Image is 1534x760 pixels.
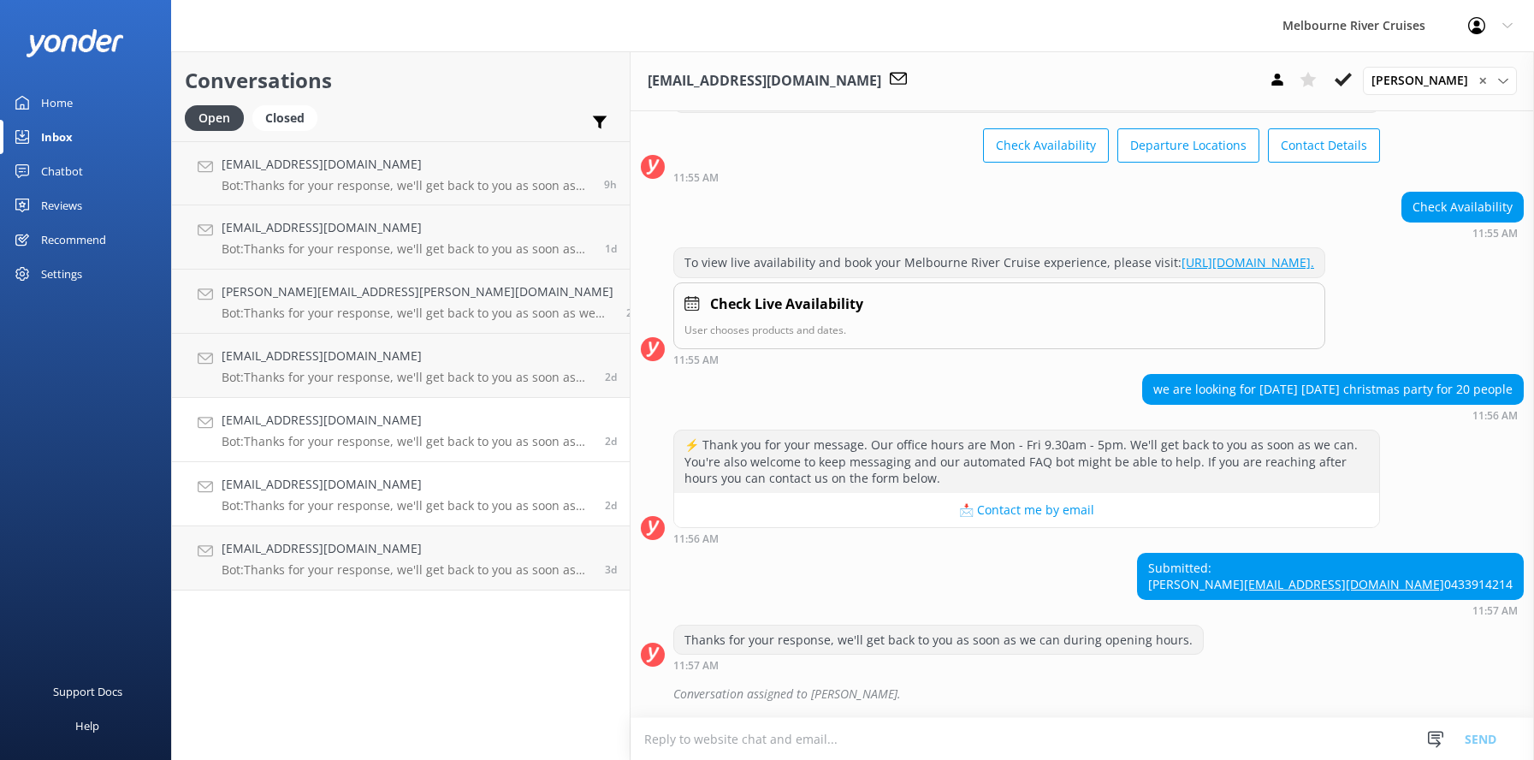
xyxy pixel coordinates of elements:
[222,539,592,558] h4: [EMAIL_ADDRESS][DOMAIN_NAME]
[626,306,638,320] span: Sep 12 2025 05:15pm (UTC +10:00) Australia/Sydney
[41,86,73,120] div: Home
[674,430,1379,493] div: ⚡ Thank you for your message. Our office hours are Mon - Fri 9.30am - 5pm. We'll get back to you ...
[172,141,630,205] a: [EMAIL_ADDRESS][DOMAIN_NAME]Bot:Thanks for your response, we'll get back to you as soon as we can...
[222,411,592,430] h4: [EMAIL_ADDRESS][DOMAIN_NAME]
[1472,606,1518,616] strong: 11:57 AM
[222,370,592,385] p: Bot: Thanks for your response, we'll get back to you as soon as we can during opening hours.
[222,347,592,365] h4: [EMAIL_ADDRESS][DOMAIN_NAME]
[673,680,1524,709] div: Conversation assigned to [PERSON_NAME].
[684,322,1314,338] p: User chooses products and dates.
[673,171,1380,183] div: Sep 12 2025 11:55am (UTC +10:00) Australia/Sydney
[172,526,630,591] a: [EMAIL_ADDRESS][DOMAIN_NAME]Bot:Thanks for your response, we'll get back to you as soon as we can...
[1401,227,1524,239] div: Sep 12 2025 11:55am (UTC +10:00) Australia/Sydney
[710,294,863,316] h4: Check Live Availability
[674,626,1203,655] div: Thanks for your response, we'll get back to you as soon as we can during opening hours.
[673,661,719,671] strong: 11:57 AM
[252,105,317,131] div: Closed
[41,120,73,154] div: Inbox
[1137,604,1524,616] div: Sep 12 2025 11:57am (UTC +10:00) Australia/Sydney
[41,154,83,188] div: Chatbot
[648,70,881,92] h3: [EMAIL_ADDRESS][DOMAIN_NAME]
[222,282,613,301] h4: [PERSON_NAME][EMAIL_ADDRESS][PERSON_NAME][DOMAIN_NAME]
[222,562,592,578] p: Bot: Thanks for your response, we'll get back to you as soon as we can during opening hours.
[1371,71,1478,90] span: [PERSON_NAME]
[605,562,617,577] span: Sep 11 2025 06:24pm (UTC +10:00) Australia/Sydney
[26,29,124,57] img: yonder-white-logo.png
[1244,576,1444,592] a: [EMAIL_ADDRESS][DOMAIN_NAME]
[1363,67,1517,94] div: Assign User
[1117,128,1259,163] button: Departure Locations
[1182,254,1314,270] a: [URL][DOMAIN_NAME].
[1268,128,1380,163] button: Contact Details
[172,398,630,462] a: [EMAIL_ADDRESS][DOMAIN_NAME]Bot:Thanks for your response, we'll get back to you as soon as we can...
[252,108,326,127] a: Closed
[605,498,617,513] span: Sep 12 2025 11:57am (UTC +10:00) Australia/Sydney
[673,532,1380,544] div: Sep 12 2025 11:56am (UTC +10:00) Australia/Sydney
[172,462,630,526] a: [EMAIL_ADDRESS][DOMAIN_NAME]Bot:Thanks for your response, we'll get back to you as soon as we can...
[1478,73,1487,89] span: ✕
[673,353,1325,365] div: Sep 12 2025 11:55am (UTC +10:00) Australia/Sydney
[222,498,592,514] p: Bot: Thanks for your response, we'll get back to you as soon as we can during opening hours.
[222,434,592,449] p: Bot: Thanks for your response, we'll get back to you as soon as we can during opening hours.
[185,64,617,97] h2: Conversations
[605,370,617,384] span: Sep 12 2025 05:14pm (UTC +10:00) Australia/Sydney
[1138,554,1523,599] div: Submitted: [PERSON_NAME] 0433914214
[41,223,106,257] div: Recommend
[185,108,252,127] a: Open
[75,709,99,743] div: Help
[673,173,719,183] strong: 11:55 AM
[222,475,592,494] h4: [EMAIL_ADDRESS][DOMAIN_NAME]
[1143,375,1523,404] div: we are looking for [DATE] [DATE] christmas party for 20 people
[1472,229,1518,239] strong: 11:55 AM
[604,177,617,192] span: Sep 15 2025 12:47am (UTC +10:00) Australia/Sydney
[222,306,613,321] p: Bot: Thanks for your response, we'll get back to you as soon as we can during opening hours.
[673,659,1204,671] div: Sep 12 2025 11:57am (UTC +10:00) Australia/Sydney
[222,241,592,257] p: Bot: Thanks for your response, we'll get back to you as soon as we can during opening hours.
[185,105,244,131] div: Open
[1402,193,1523,222] div: Check Availability
[605,241,617,256] span: Sep 13 2025 12:45pm (UTC +10:00) Australia/Sydney
[674,248,1324,277] div: To view live availability and book your Melbourne River Cruise experience, please visit:
[673,534,719,544] strong: 11:56 AM
[222,178,591,193] p: Bot: Thanks for your response, we'll get back to you as soon as we can during opening hours.
[172,205,630,270] a: [EMAIL_ADDRESS][DOMAIN_NAME]Bot:Thanks for your response, we'll get back to you as soon as we can...
[53,674,122,709] div: Support Docs
[222,218,592,237] h4: [EMAIL_ADDRESS][DOMAIN_NAME]
[41,188,82,223] div: Reviews
[983,128,1109,163] button: Check Availability
[41,257,82,291] div: Settings
[1472,411,1518,421] strong: 11:56 AM
[641,680,1524,709] div: 2025-09-12T06:27:24.239
[673,355,719,365] strong: 11:55 AM
[1142,409,1524,421] div: Sep 12 2025 11:56am (UTC +10:00) Australia/Sydney
[222,155,591,174] h4: [EMAIL_ADDRESS][DOMAIN_NAME]
[172,270,630,334] a: [PERSON_NAME][EMAIL_ADDRESS][PERSON_NAME][DOMAIN_NAME]Bot:Thanks for your response, we'll get bac...
[172,334,630,398] a: [EMAIL_ADDRESS][DOMAIN_NAME]Bot:Thanks for your response, we'll get back to you as soon as we can...
[674,493,1379,527] button: 📩 Contact me by email
[605,434,617,448] span: Sep 12 2025 04:37pm (UTC +10:00) Australia/Sydney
